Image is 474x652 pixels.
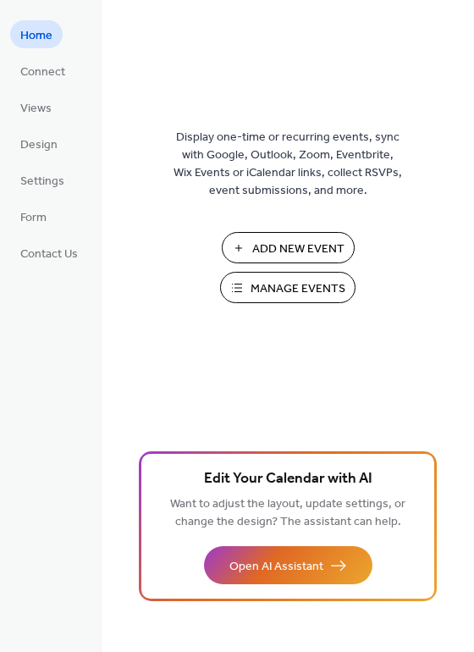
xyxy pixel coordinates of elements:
span: Manage Events [251,280,345,298]
span: Settings [20,173,64,191]
a: Contact Us [10,239,88,267]
a: Connect [10,57,75,85]
a: Settings [10,166,74,194]
a: Views [10,93,62,121]
span: Home [20,27,52,45]
span: Connect [20,64,65,81]
span: Design [20,136,58,154]
span: Form [20,209,47,227]
span: Want to adjust the layout, update settings, or change the design? The assistant can help. [170,493,405,533]
span: Display one-time or recurring events, sync with Google, Outlook, Zoom, Eventbrite, Wix Events or ... [174,129,402,200]
span: Add New Event [252,240,344,258]
button: Add New Event [222,232,355,263]
button: Manage Events [220,272,355,303]
span: Open AI Assistant [229,558,323,576]
a: Home [10,20,63,48]
span: Views [20,100,52,118]
button: Open AI Assistant [204,546,372,584]
span: Edit Your Calendar with AI [204,467,372,491]
a: Design [10,130,68,157]
a: Form [10,202,57,230]
span: Contact Us [20,246,78,263]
